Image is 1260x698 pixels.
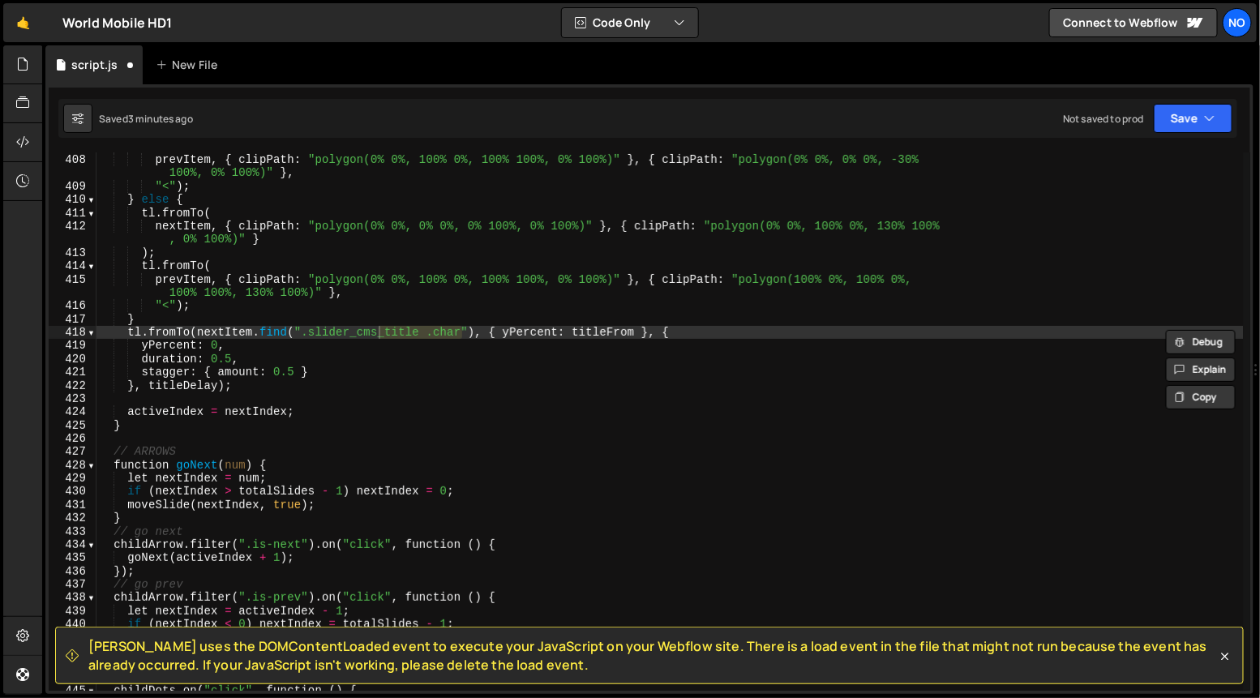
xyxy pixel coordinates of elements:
button: Copy [1166,385,1236,409]
div: 429 [49,472,96,485]
span: [PERSON_NAME] uses the DOMContentLoaded event to execute your JavaScript on your Webflow site. Th... [88,637,1217,674]
div: 412 [49,220,96,246]
div: script.js [71,57,118,73]
div: 420 [49,353,96,366]
a: No [1223,8,1252,37]
div: 441 [49,631,96,644]
button: Debug [1166,330,1236,354]
a: Connect to Webflow [1049,8,1218,37]
div: 416 [49,299,96,312]
div: 414 [49,259,96,272]
button: Explain [1166,358,1236,382]
div: 423 [49,392,96,405]
div: 434 [49,538,96,551]
div: 418 [49,326,96,339]
div: 410 [49,193,96,206]
div: 427 [49,445,96,458]
button: Save [1154,104,1232,133]
div: 438 [49,591,96,604]
div: 444 [49,671,96,684]
div: 433 [49,525,96,538]
div: 422 [49,379,96,392]
div: 445 [49,684,96,697]
div: 419 [49,339,96,352]
div: 440 [49,618,96,631]
div: Saved [99,112,193,126]
div: 426 [49,432,96,445]
div: 415 [49,273,96,300]
div: 417 [49,313,96,326]
div: 443 [49,657,96,670]
a: 🤙 [3,3,43,42]
div: Not saved to prod [1063,112,1144,126]
div: 428 [49,459,96,472]
div: 437 [49,578,96,591]
div: 424 [49,405,96,418]
div: 436 [49,565,96,578]
div: 439 [49,605,96,618]
div: 421 [49,366,96,379]
div: 413 [49,246,96,259]
div: 408 [49,153,96,180]
div: 425 [49,419,96,432]
div: 3 minutes ago [128,112,193,126]
div: 430 [49,485,96,498]
div: 431 [49,499,96,512]
div: 409 [49,180,96,193]
div: World Mobile HD1 [62,13,173,32]
div: New File [156,57,224,73]
div: 435 [49,551,96,564]
div: 442 [49,644,96,657]
div: 411 [49,207,96,220]
button: Code Only [562,8,698,37]
div: 432 [49,512,96,525]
